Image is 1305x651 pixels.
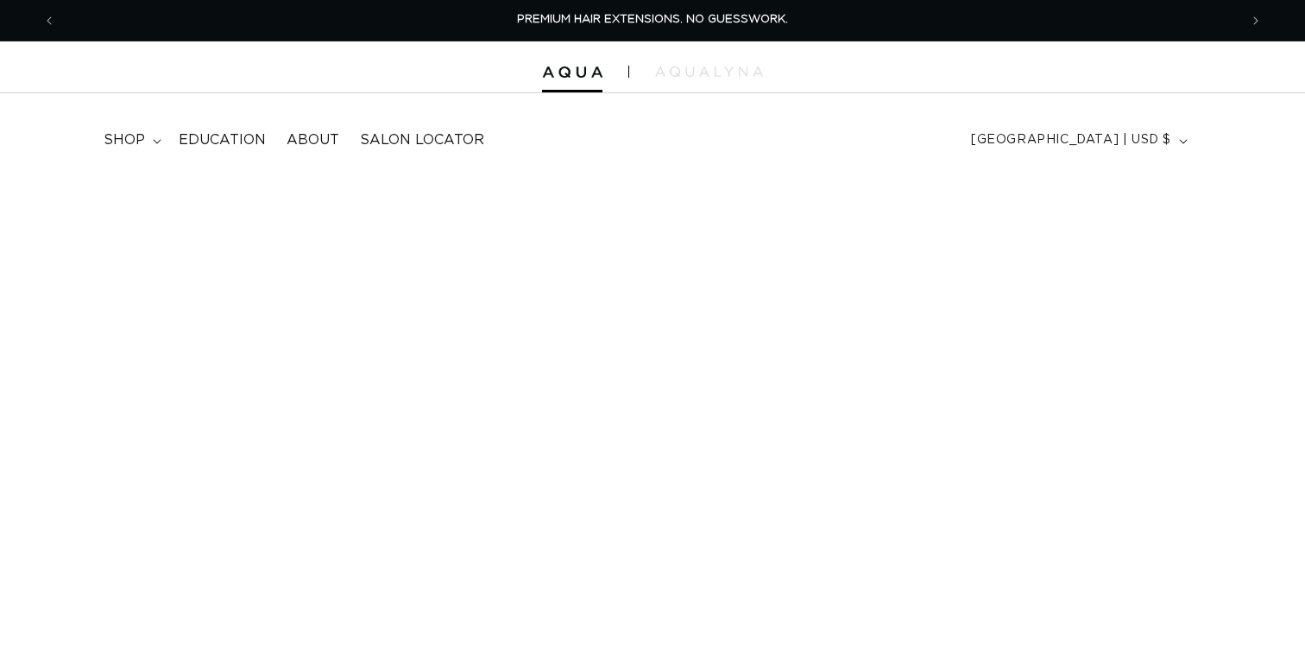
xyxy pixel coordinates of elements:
button: Previous announcement [30,4,68,37]
span: PREMIUM HAIR EXTENSIONS. NO GUESSWORK. [517,14,788,25]
span: About [287,131,339,149]
a: Salon Locator [350,121,495,160]
span: Salon Locator [360,131,484,149]
button: [GEOGRAPHIC_DATA] | USD $ [961,124,1195,157]
img: Aqua Hair Extensions [542,66,602,79]
button: Next announcement [1237,4,1275,37]
a: Education [168,121,276,160]
span: shop [104,131,145,149]
span: [GEOGRAPHIC_DATA] | USD $ [971,131,1171,149]
img: aqualyna.com [655,66,763,77]
span: Education [179,131,266,149]
a: About [276,121,350,160]
summary: shop [93,121,168,160]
